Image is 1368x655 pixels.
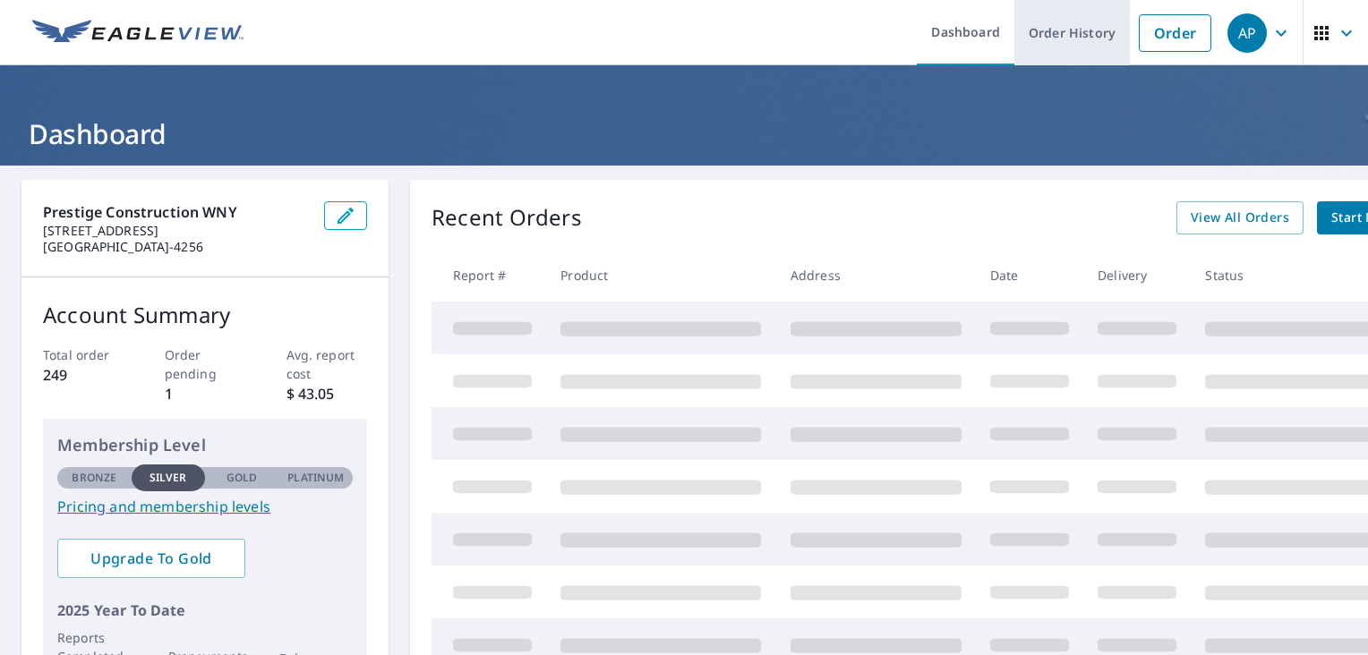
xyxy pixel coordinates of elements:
[1227,13,1267,53] div: AP
[1083,249,1191,302] th: Delivery
[32,20,244,47] img: EV Logo
[286,345,368,383] p: Avg. report cost
[57,600,353,621] p: 2025 Year To Date
[287,470,344,486] p: Platinum
[43,239,310,255] p: [GEOGRAPHIC_DATA]-4256
[432,201,582,234] p: Recent Orders
[57,496,353,517] a: Pricing and membership levels
[165,383,246,404] p: 1
[432,249,546,302] th: Report #
[72,470,116,486] p: Bronze
[72,549,231,568] span: Upgrade To Gold
[227,470,257,486] p: Gold
[150,470,187,486] p: Silver
[1176,201,1304,234] a: View All Orders
[1139,14,1211,52] a: Order
[1191,207,1289,229] span: View All Orders
[57,433,353,457] p: Membership Level
[43,223,310,239] p: [STREET_ADDRESS]
[43,299,367,331] p: Account Summary
[286,383,368,404] p: $ 43.05
[43,201,310,223] p: Prestige Construction WNY
[976,249,1083,302] th: Date
[43,364,124,386] p: 249
[43,345,124,364] p: Total order
[776,249,976,302] th: Address
[21,115,1347,152] h1: Dashboard
[546,249,775,302] th: Product
[165,345,246,383] p: Order pending
[57,539,245,578] a: Upgrade To Gold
